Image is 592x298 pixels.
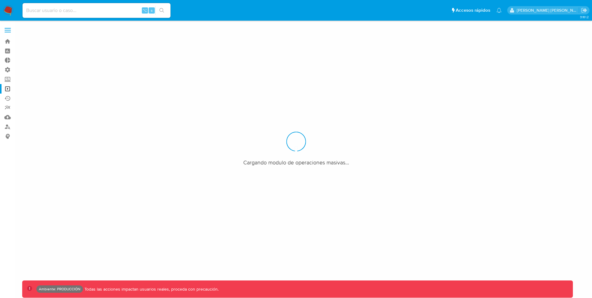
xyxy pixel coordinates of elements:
[517,7,579,13] p: jorge.diazserrato@mercadolibre.com.co
[581,7,587,14] a: Salir
[151,7,153,13] span: s
[23,6,171,14] input: Buscar usuario o caso...
[496,8,502,13] a: Notificaciones
[83,286,219,292] p: Todas las acciones impactan usuarios reales, proceda con precaución.
[243,159,349,166] span: Cargando modulo de operaciones masivas...
[155,6,168,15] button: search-icon
[456,7,490,14] span: Accesos rápidos
[39,288,80,290] p: Ambiente: PRODUCCIÓN
[142,7,147,13] span: ⌥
